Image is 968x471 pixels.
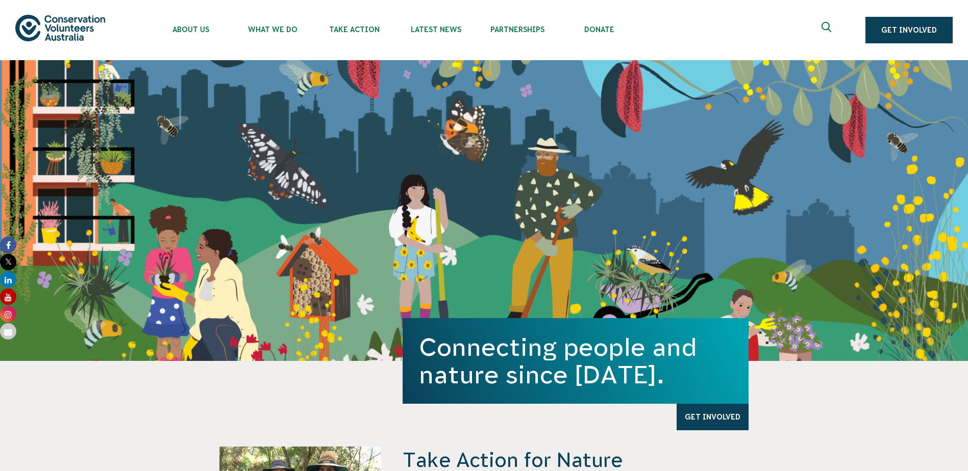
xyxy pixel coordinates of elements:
[558,25,640,34] span: Donate
[419,333,732,388] h1: Connecting people and nature since [DATE].
[313,25,395,34] span: Take Action
[865,17,953,43] a: Get Involved
[232,25,313,34] span: What We Do
[477,25,558,34] span: Partnerships
[15,15,105,41] img: logo.svg
[395,25,477,34] span: Latest News
[815,18,840,42] button: Expand search box Close search box
[677,404,749,430] a: Get Involved
[822,22,834,38] span: Expand search box
[150,25,232,34] span: About Us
